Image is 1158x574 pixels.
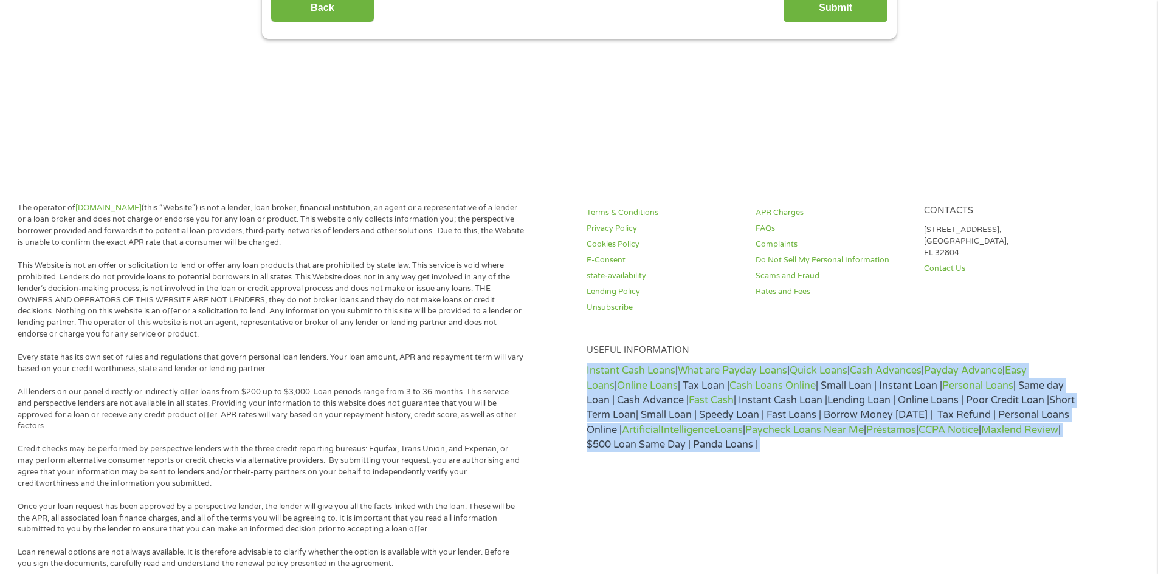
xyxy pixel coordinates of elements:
[924,263,1078,275] a: Contact Us
[866,424,916,436] a: Préstamos
[18,547,525,570] p: Loan renewal options are not always available. It is therefore advisable to clarify whether the o...
[729,380,816,392] a: Cash Loans Online
[756,270,910,282] a: Scams and Fraud
[756,239,910,250] a: Complaints
[756,207,910,219] a: APR Charges
[617,380,678,392] a: Online Loans
[924,224,1078,259] p: [STREET_ADDRESS], [GEOGRAPHIC_DATA], FL 32804.
[18,386,525,432] p: All lenders on our panel directly or indirectly offer loans from $200 up to $3,000. Loan periods ...
[924,205,1078,217] h4: Contacts
[587,255,741,266] a: E-Consent
[942,380,1013,392] a: Personal Loans
[587,270,741,282] a: state-availability
[756,286,910,298] a: Rates and Fees
[587,286,741,298] a: Lending Policy
[745,424,864,436] a: Paycheck Loans Near Me
[587,302,741,313] a: Unsubscribe
[587,345,1078,357] h4: Useful Information
[661,424,715,436] a: Intelligence
[756,255,910,266] a: Do Not Sell My Personal Information
[18,260,525,340] p: This Website is not an offer or solicitation to lend or offer any loan products that are prohibit...
[756,223,910,234] a: FAQs
[18,501,525,536] p: Once your loan request has been approved by a perspective lender, the lender will give you all th...
[622,424,661,436] a: Artificial
[587,207,741,219] a: Terms & Conditions
[689,394,734,406] a: Fast Cash
[850,364,922,377] a: Cash Advances
[918,424,979,436] a: CCPA Notice
[924,364,1002,377] a: Payday Advance
[678,364,787,377] a: What are Payday Loans
[18,202,525,248] p: The operator of (this “Website”) is not a lender, loan broker, financial institution, an agent or...
[587,364,1027,391] a: Easy Loans
[75,203,142,213] a: [DOMAIN_NAME]
[587,364,675,377] a: Instant Cash Loans
[981,424,1058,436] a: Maxlend Review
[18,352,525,375] p: Every state has its own set of rules and regulations that govern personal loan lenders. Your loan...
[18,443,525,490] p: Credit checks may be performed by perspective lenders with the three credit reporting bureaus: Eq...
[587,223,741,234] a: Privacy Policy
[790,364,847,377] a: Quick Loans
[715,424,743,436] a: Loans
[587,363,1078,452] p: | | | | | | | Tax Loan | | Small Loan | Instant Loan | | Same day Loan | Cash Advance | | Instant...
[587,239,741,250] a: Cookies Policy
